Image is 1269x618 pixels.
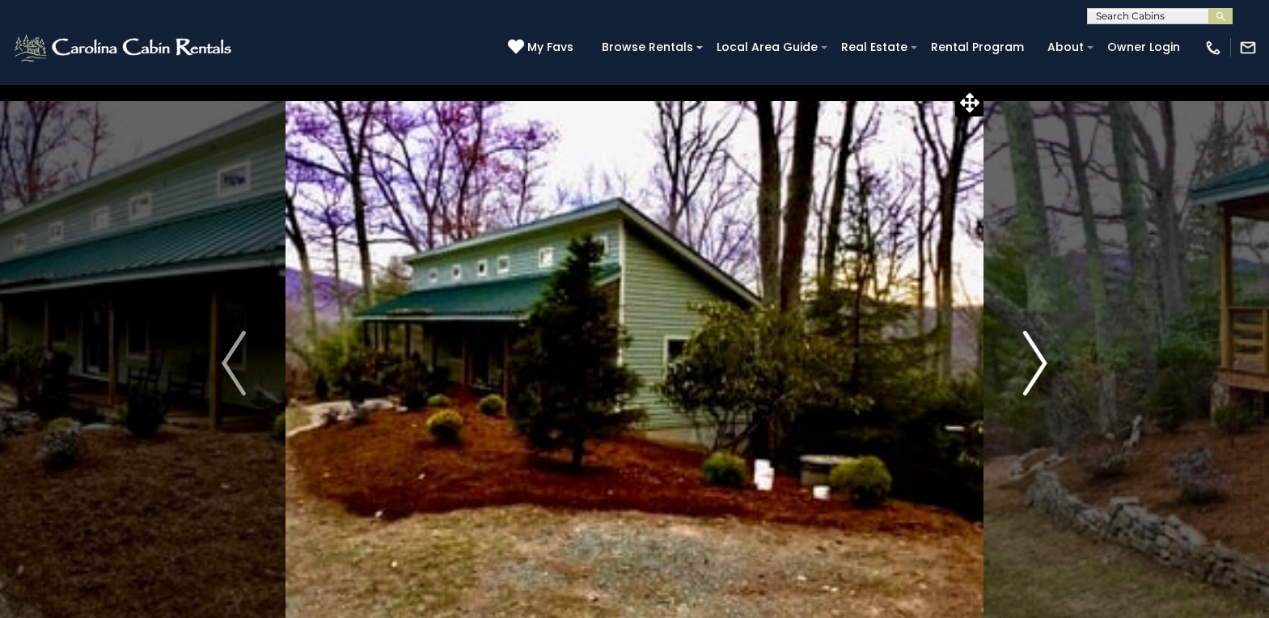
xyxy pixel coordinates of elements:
[1099,35,1188,60] a: Owner Login
[527,39,573,56] span: My Favs
[709,35,826,60] a: Local Area Guide
[1239,39,1257,57] img: mail-regular-white.png
[1023,331,1047,396] img: arrow
[923,35,1032,60] a: Rental Program
[1204,39,1222,57] img: phone-regular-white.png
[1039,35,1092,60] a: About
[508,39,577,57] a: My Favs
[12,32,236,64] img: White-1-2.png
[222,331,246,396] img: arrow
[833,35,916,60] a: Real Estate
[594,35,701,60] a: Browse Rentals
